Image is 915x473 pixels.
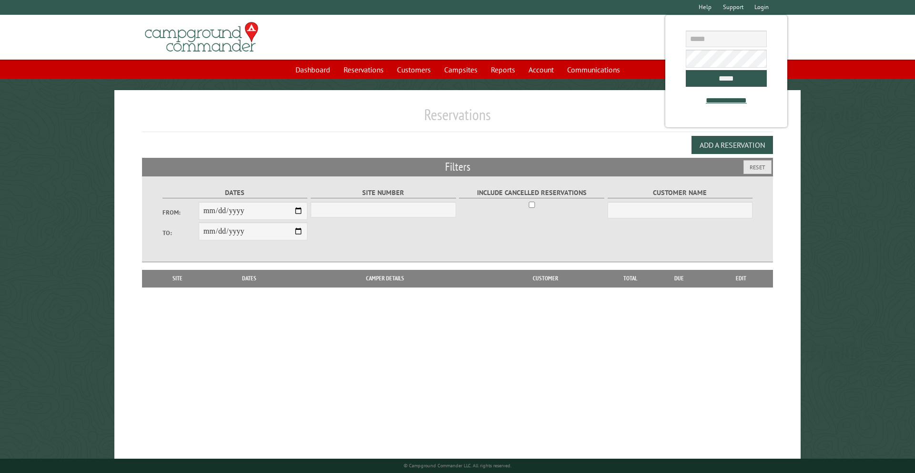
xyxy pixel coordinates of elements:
label: Include Cancelled Reservations [459,187,604,198]
th: Site [147,270,209,287]
a: Account [523,61,559,79]
h1: Reservations [142,105,773,132]
button: Add a Reservation [691,136,773,154]
th: Customer [480,270,611,287]
th: Dates [209,270,290,287]
a: Campsites [438,61,483,79]
a: Communications [561,61,626,79]
a: Reports [485,61,521,79]
th: Camper Details [290,270,480,287]
a: Customers [391,61,437,79]
img: Campground Commander [142,19,261,56]
h2: Filters [142,158,773,176]
th: Edit [709,270,773,287]
small: © Campground Commander LLC. All rights reserved. [404,463,511,469]
button: Reset [743,160,772,174]
label: Customer Name [608,187,753,198]
label: From: [163,208,199,217]
th: Due [649,270,709,287]
th: Total [611,270,649,287]
label: Dates [163,187,308,198]
label: To: [163,228,199,237]
label: Site Number [311,187,456,198]
a: Dashboard [290,61,336,79]
a: Reservations [338,61,389,79]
